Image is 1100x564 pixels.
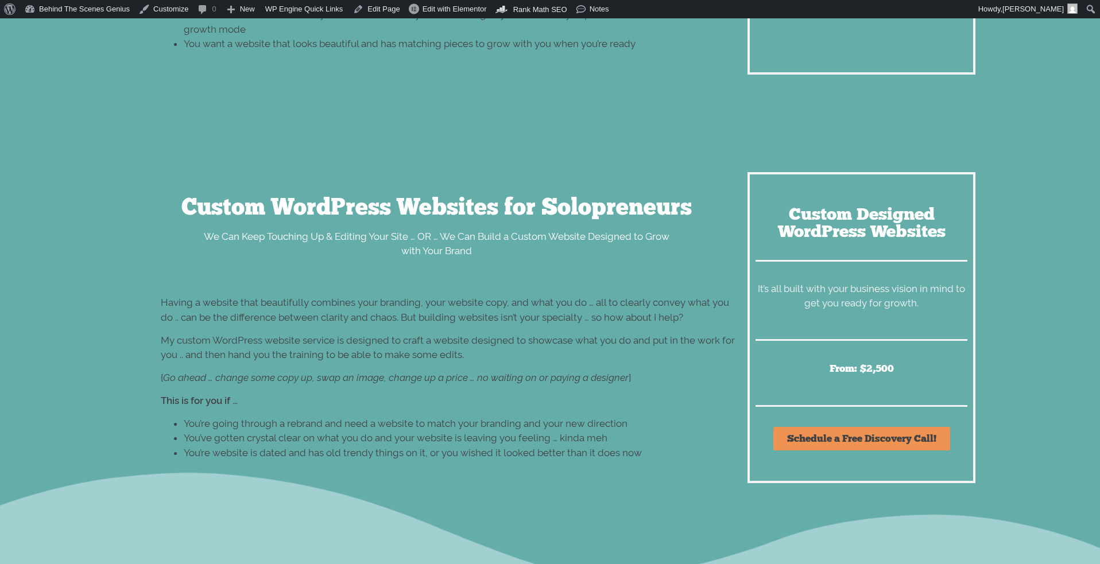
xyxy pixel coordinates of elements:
span: [PERSON_NAME] [1002,5,1064,13]
h2: Custom WordPress Websites for Solopreneurs [138,195,735,218]
span: From: $2,500 [830,362,894,375]
h2: Custom Designed WordPress Websites [756,205,967,240]
span: Go ahead … change some copy up, swap an image, change up a price … no waiting on or paying a desi... [163,372,629,383]
span: You want a website that looks beautiful and has matching pieces to grow with you when you’re ready [184,38,636,49]
span: Having a website that beautifully combines your branding, your website copy, and what you do … al... [161,297,729,323]
span: We Can Keep Touching Up & Editing Your Site … OR … We Can Build a Custom Website Designed to Grow... [204,231,669,257]
span: You’re tired of the DIY website you had and are ready for something to you a while as you perfect... [184,9,704,35]
span: { [161,372,163,383]
span: You’re website is dated and has old trendy things on it, or you wished it looked better than it d... [184,447,642,458]
b: This is for you if … [161,395,238,406]
span: My custom WordPress website service is designed to craft a website designed to showcase what you ... [161,334,735,361]
a: Schedule a Free Discovery Call! [773,427,950,450]
span: You’re going through a rebrand and need a website to match your branding and your new direction [184,418,628,429]
span: } [629,372,631,383]
span: Schedule a Free Discovery Call! [787,434,936,444]
span: Rank Math SEO [513,5,567,14]
span: Edit with Elementor [423,5,487,13]
span: It’s all built with your business vision in mind to get you ready for growth. [758,283,965,309]
span: You’ve gotten crystal clear on what you do and your website is leaving you feeling … kinda meh [184,432,607,444]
